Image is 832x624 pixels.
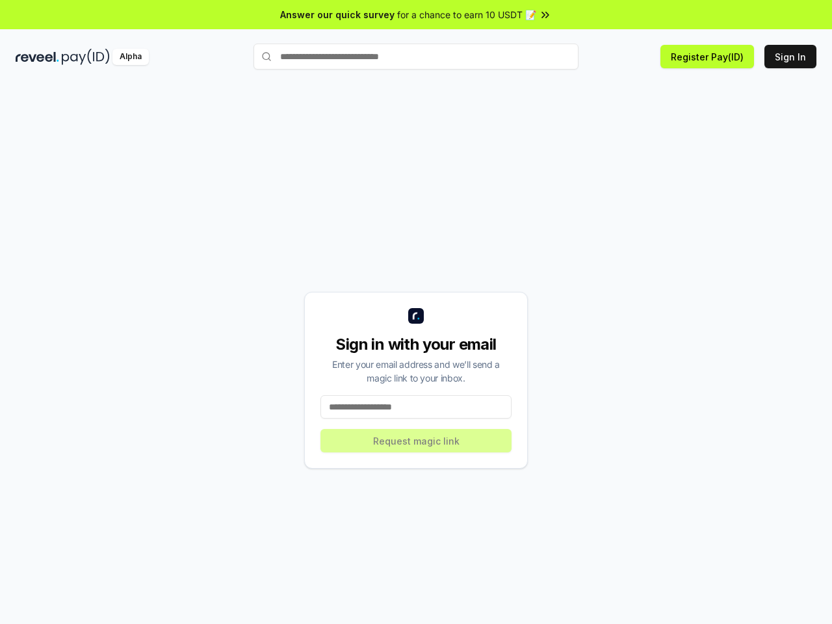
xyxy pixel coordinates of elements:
[408,308,424,324] img: logo_small
[320,357,512,385] div: Enter your email address and we’ll send a magic link to your inbox.
[764,45,816,68] button: Sign In
[660,45,754,68] button: Register Pay(ID)
[280,8,395,21] span: Answer our quick survey
[16,49,59,65] img: reveel_dark
[397,8,536,21] span: for a chance to earn 10 USDT 📝
[62,49,110,65] img: pay_id
[320,334,512,355] div: Sign in with your email
[112,49,149,65] div: Alpha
